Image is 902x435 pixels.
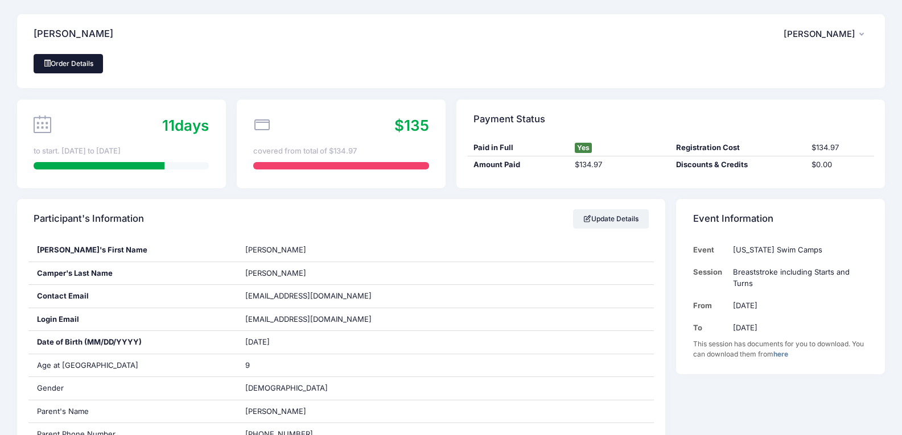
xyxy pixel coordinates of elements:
div: Login Email [28,308,237,331]
span: [PERSON_NAME] [784,29,855,39]
h4: Participant's Information [34,203,144,235]
div: $134.97 [806,142,874,154]
div: covered from total of $134.97 [253,146,429,157]
td: From [693,295,728,317]
button: [PERSON_NAME] [784,21,868,47]
td: Breaststroke including Starts and Turns [727,261,868,295]
a: Order Details [34,54,103,73]
span: [EMAIL_ADDRESS][DOMAIN_NAME] [245,314,388,325]
div: Paid in Full [468,142,569,154]
td: [DATE] [727,317,868,339]
td: Session [693,261,728,295]
div: to start. [DATE] to [DATE] [34,146,209,157]
h4: Event Information [693,203,773,235]
a: here [773,350,788,358]
span: [DATE] [245,337,270,346]
span: $135 [394,117,429,134]
td: Event [693,239,728,261]
span: [PERSON_NAME] [245,268,306,277]
span: [PERSON_NAME] [245,245,306,254]
div: Amount Paid [468,159,569,171]
h4: Payment Status [473,103,545,135]
span: Yes [575,143,592,153]
div: Camper's Last Name [28,262,237,285]
td: [US_STATE] Swim Camps [727,239,868,261]
span: 9 [245,361,250,370]
div: This session has documents for you to download. You can download them from [693,339,868,359]
span: [PERSON_NAME] [245,407,306,416]
a: Update Details [573,209,649,229]
div: Age at [GEOGRAPHIC_DATA] [28,354,237,377]
div: Discounts & Credits [671,159,806,171]
div: days [162,114,209,136]
div: Date of Birth (MM/DD/YYYY) [28,331,237,354]
span: [EMAIL_ADDRESS][DOMAIN_NAME] [245,291,372,300]
div: $134.97 [569,159,670,171]
div: Registration Cost [671,142,806,154]
div: Gender [28,377,237,400]
span: [DEMOGRAPHIC_DATA] [245,383,328,392]
h4: [PERSON_NAME] [34,18,113,51]
td: [DATE] [727,295,868,317]
td: To [693,317,728,339]
div: Parent's Name [28,400,237,423]
span: 11 [162,117,175,134]
div: Contact Email [28,285,237,308]
div: $0.00 [806,159,874,171]
div: [PERSON_NAME]'s First Name [28,239,237,262]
